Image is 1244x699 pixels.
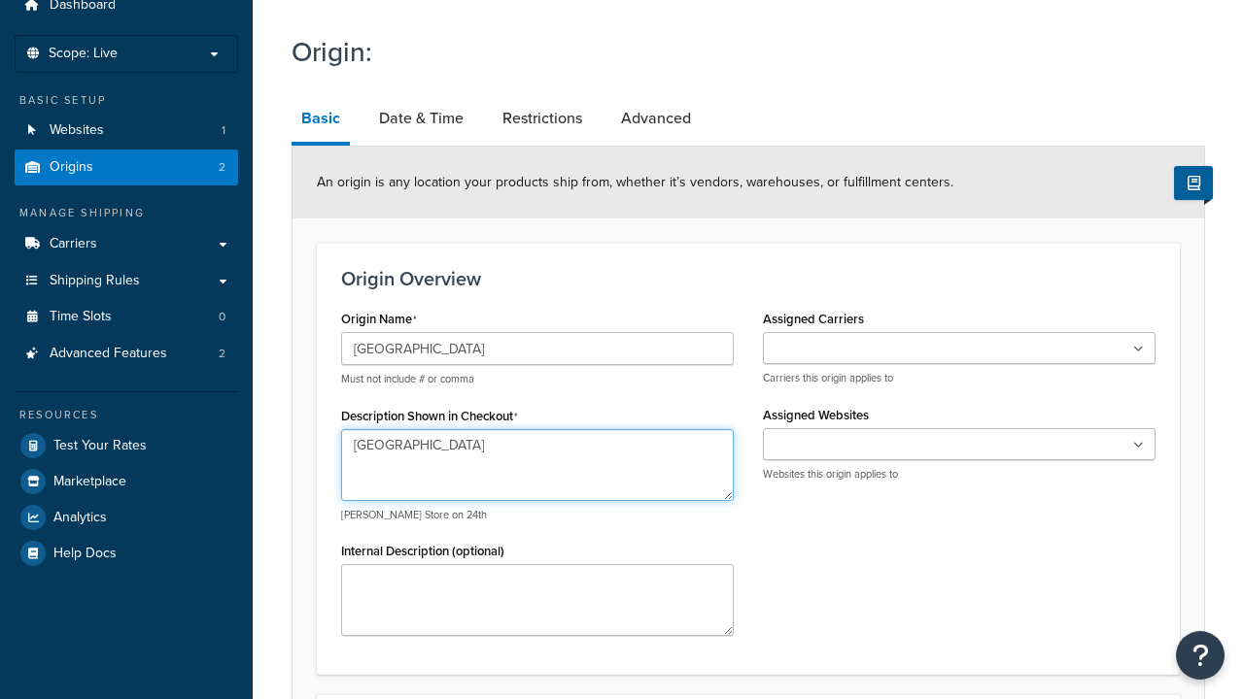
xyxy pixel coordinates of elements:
h3: Origin Overview [341,268,1156,289]
li: Origins [15,150,238,185]
span: Time Slots [50,309,112,325]
p: Carriers this origin applies to [763,371,1156,385]
h1: Origin: [292,33,1181,71]
a: Test Your Rates [15,428,238,463]
span: Scope: Live [49,46,118,62]
div: Resources [15,407,238,423]
a: Marketplace [15,464,238,499]
a: Help Docs [15,536,238,571]
span: Help Docs [53,546,117,562]
a: Date & Time [369,95,473,142]
span: Marketplace [53,474,126,490]
span: Carriers [50,236,97,252]
li: Advanced Features [15,336,238,372]
div: Manage Shipping [15,205,238,221]
a: Origins2 [15,150,238,185]
li: Websites [15,113,238,149]
a: Restrictions [493,95,592,142]
a: Time Slots0 [15,299,238,335]
label: Origin Name [341,312,417,327]
li: Time Slots [15,299,238,335]
p: Must not include # or comma [341,372,734,386]
p: [PERSON_NAME] Store on 24th [341,508,734,522]
div: Basic Setup [15,92,238,109]
span: Advanced Features [50,346,167,362]
span: Analytics [53,510,107,526]
span: 1 [222,122,225,139]
a: Carriers [15,226,238,262]
a: Basic [292,95,350,146]
span: Shipping Rules [50,273,140,289]
span: 0 [219,309,225,325]
span: Websites [50,122,104,139]
a: Websites1 [15,113,238,149]
a: Analytics [15,500,238,535]
label: Assigned Websites [763,408,869,422]
a: Advanced [611,95,701,142]
button: Show Help Docs [1174,166,1213,200]
p: Websites this origin applies to [763,467,1156,482]
span: 2 [219,159,225,176]
a: Advanced Features2 [15,336,238,372]
span: Test Your Rates [53,438,147,454]
span: 2 [219,346,225,362]
label: Description Shown in Checkout [341,409,518,424]
label: Assigned Carriers [763,312,864,326]
button: Open Resource Center [1176,631,1225,680]
label: Internal Description (optional) [341,544,504,558]
span: An origin is any location your products ship from, whether it’s vendors, warehouses, or fulfillme... [317,172,953,192]
span: Origins [50,159,93,176]
a: Shipping Rules [15,263,238,299]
